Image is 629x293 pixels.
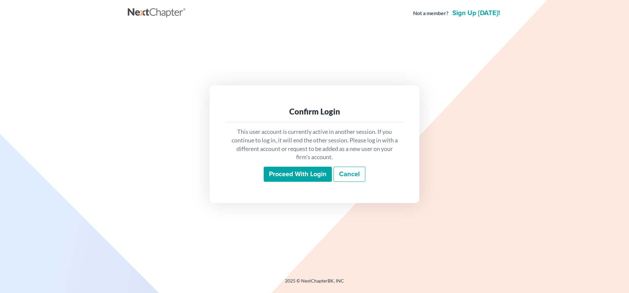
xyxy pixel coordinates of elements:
[128,278,501,289] div: 2025 © NextChapterBK, INC
[413,10,448,17] strong: Not a member?
[334,167,365,182] a: Cancel
[451,10,501,16] a: Sign up [DATE]!
[264,167,332,182] input: Proceed with login
[231,106,398,117] div: Confirm Login
[231,128,398,161] p: This user account is currently active in another session. If you continue to log in, it will end ...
